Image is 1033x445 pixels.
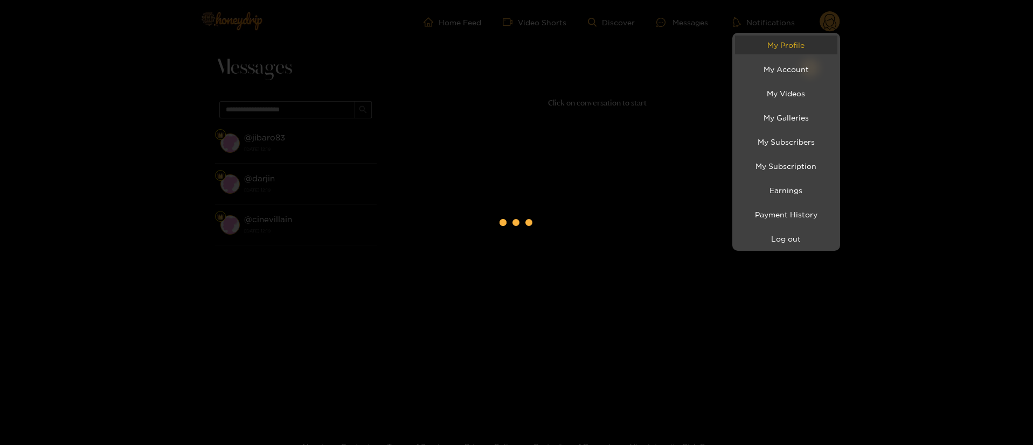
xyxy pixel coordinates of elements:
[735,60,837,79] a: My Account
[735,229,837,248] button: Log out
[735,157,837,175] a: My Subscription
[735,108,837,127] a: My Galleries
[735,205,837,224] a: Payment History
[735,36,837,54] a: My Profile
[735,132,837,151] a: My Subscribers
[735,181,837,200] a: Earnings
[735,84,837,103] a: My Videos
